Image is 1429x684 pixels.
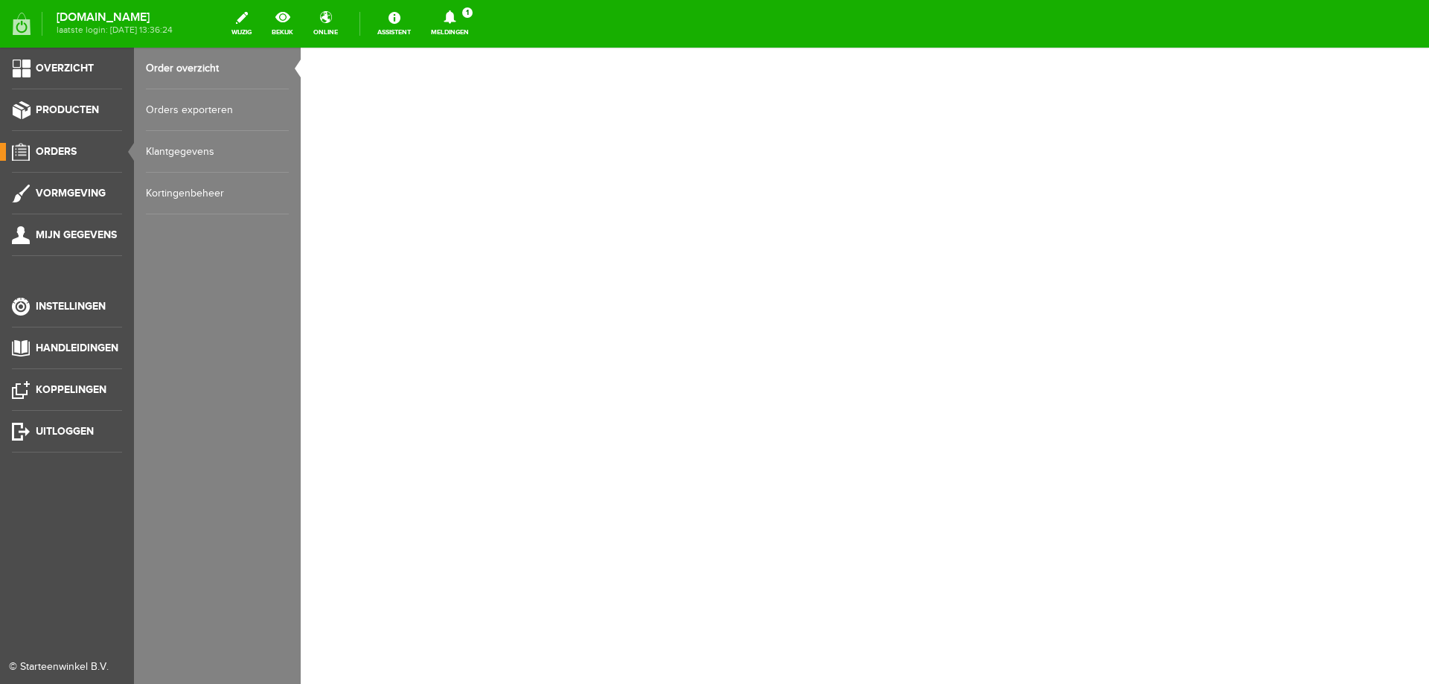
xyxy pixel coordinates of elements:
span: Handleidingen [36,342,118,354]
span: Orders [36,145,77,158]
strong: [DOMAIN_NAME] [57,13,173,22]
a: online [304,7,347,40]
a: Kortingenbeheer [146,173,289,214]
a: Meldingen1 [422,7,478,40]
span: Koppelingen [36,383,106,396]
a: wijzig [223,7,260,40]
a: Assistent [368,7,420,40]
span: laatste login: [DATE] 13:36:24 [57,26,173,34]
span: Instellingen [36,300,106,313]
span: Uitloggen [36,425,94,438]
span: Producten [36,103,99,116]
div: © Starteenwinkel B.V. [9,659,113,675]
span: Vormgeving [36,187,106,199]
span: Mijn gegevens [36,228,117,241]
a: Klantgegevens [146,131,289,173]
a: bekijk [263,7,302,40]
span: 1 [462,7,473,18]
a: Orders exporteren [146,89,289,131]
a: Order overzicht [146,48,289,89]
span: Overzicht [36,62,94,74]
